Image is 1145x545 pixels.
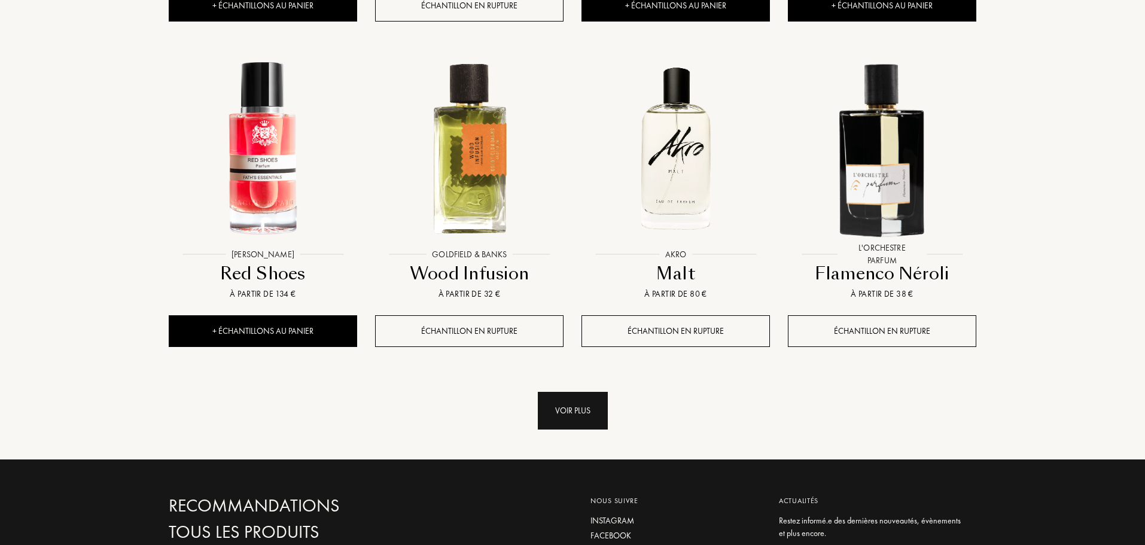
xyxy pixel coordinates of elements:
[788,315,976,347] div: Échantillon en rupture
[173,288,352,300] div: À partir de 134 €
[380,288,559,300] div: À partir de 32 €
[590,514,761,527] a: Instagram
[590,495,761,506] div: Nous suivre
[169,315,357,347] div: + Échantillons au panier
[779,495,967,506] div: Actualités
[779,514,967,540] div: Restez informé.e des dernières nouveautés, évènements et plus encore.
[788,42,976,315] a: Flamenco Néroli L'Orchestre ParfumL'Orchestre ParfumFlamenco NéroliÀ partir de 38 €
[169,495,426,516] a: Recommandations
[793,288,972,300] div: À partir de 38 €
[376,56,562,242] img: Wood Infusion Goldfield & Banks
[581,42,770,315] a: Malt AkroAkroMaltÀ partir de 80 €
[789,56,975,242] img: Flamenco Néroli L'Orchestre Parfum
[583,56,769,242] img: Malt Akro
[590,529,761,542] a: Facebook
[375,42,564,315] a: Wood Infusion Goldfield & BanksGoldfield & BanksWood InfusionÀ partir de 32 €
[169,42,357,315] a: Red Shoes Jacques Fath[PERSON_NAME]Red ShoesÀ partir de 134 €
[581,315,770,347] div: Échantillon en rupture
[169,522,426,543] a: Tous les produits
[538,392,608,430] div: Voir plus
[375,315,564,347] div: Échantillon en rupture
[586,288,765,300] div: À partir de 80 €
[170,56,356,242] img: Red Shoes Jacques Fath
